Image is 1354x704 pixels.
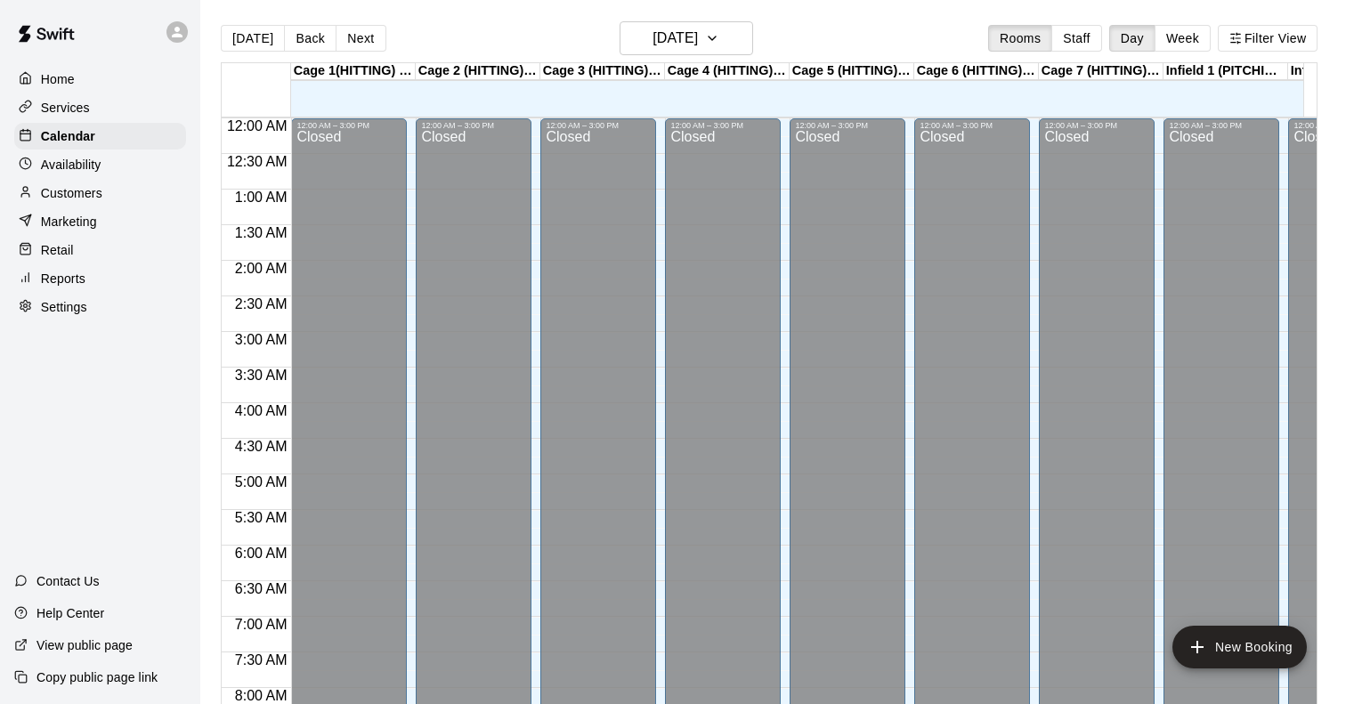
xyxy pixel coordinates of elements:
span: 3:30 AM [231,368,292,383]
span: 1:30 AM [231,225,292,240]
button: [DATE] [620,21,753,55]
span: 8:00 AM [231,688,292,703]
span: 2:00 AM [231,261,292,276]
div: 12:00 AM – 3:00 PM [1044,121,1149,130]
span: 2:30 AM [231,296,292,312]
p: Home [41,70,75,88]
button: add [1172,626,1307,668]
p: Services [41,99,90,117]
a: Marketing [14,208,186,235]
button: Day [1109,25,1155,52]
div: Cage 1(HITTING) - Hit Trax - TBK [291,63,416,80]
span: 1:00 AM [231,190,292,205]
button: Back [284,25,336,52]
span: 6:00 AM [231,546,292,561]
div: Cage 3 (HITTING) - TBK [540,63,665,80]
h6: [DATE] [653,26,698,51]
div: Cage 5 (HITTING) - TBK [790,63,914,80]
div: Cage 2 (HITTING)- Hit Trax - TBK [416,63,540,80]
div: Cage 6 (HITTING) - TBK [914,63,1039,80]
span: 12:00 AM [223,118,292,134]
a: Reports [14,265,186,292]
a: Calendar [14,123,186,150]
a: Services [14,94,186,121]
p: Copy public page link [36,668,158,686]
p: Settings [41,298,87,316]
button: Next [336,25,385,52]
div: 12:00 AM – 3:00 PM [546,121,651,130]
p: View public page [36,636,133,654]
p: Reports [41,270,85,287]
button: Week [1155,25,1211,52]
p: Contact Us [36,572,100,590]
div: 12:00 AM – 3:00 PM [795,121,900,130]
button: Filter View [1218,25,1318,52]
p: Marketing [41,213,97,231]
span: 3:00 AM [231,332,292,347]
a: Home [14,66,186,93]
span: 12:30 AM [223,154,292,169]
span: 7:30 AM [231,652,292,668]
span: 4:00 AM [231,403,292,418]
a: Availability [14,151,186,178]
div: 12:00 AM – 3:00 PM [670,121,775,130]
div: 12:00 AM – 3:00 PM [920,121,1025,130]
span: 7:00 AM [231,617,292,632]
button: Staff [1051,25,1102,52]
div: Infield 1 (PITCHING) - TBK [1163,63,1288,80]
a: Settings [14,294,186,320]
button: Rooms [988,25,1052,52]
div: 12:00 AM – 3:00 PM [421,121,526,130]
span: 6:30 AM [231,581,292,596]
p: Help Center [36,604,104,622]
p: Availability [41,156,101,174]
p: Retail [41,241,74,259]
button: [DATE] [221,25,285,52]
div: Cage 4 (HITTING) - TBK [665,63,790,80]
div: 12:00 AM – 3:00 PM [296,121,401,130]
div: 12:00 AM – 3:00 PM [1169,121,1274,130]
span: 5:30 AM [231,510,292,525]
div: Cage 7 (HITTING) - TBK [1039,63,1163,80]
span: 5:00 AM [231,474,292,490]
p: Calendar [41,127,95,145]
a: Retail [14,237,186,263]
p: Customers [41,184,102,202]
span: 4:30 AM [231,439,292,454]
a: Customers [14,180,186,206]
